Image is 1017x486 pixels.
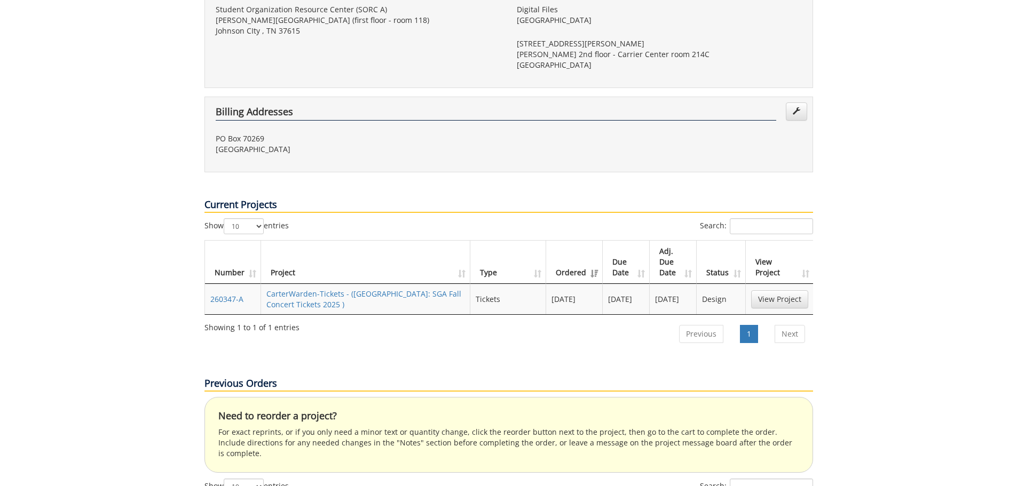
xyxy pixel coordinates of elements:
[205,241,261,284] th: Number: activate to sort column ascending
[470,241,546,284] th: Type: activate to sort column ascending
[261,241,471,284] th: Project: activate to sort column ascending
[218,427,799,459] p: For exact reprints, or if you only need a minor text or quantity change, click the reorder button...
[679,325,723,343] a: Previous
[517,60,802,70] p: [GEOGRAPHIC_DATA]
[697,284,745,314] td: Design
[650,284,697,314] td: [DATE]
[740,325,758,343] a: 1
[546,284,603,314] td: [DATE]
[746,241,814,284] th: View Project: activate to sort column ascending
[603,241,650,284] th: Due Date: activate to sort column ascending
[216,15,501,26] p: [PERSON_NAME][GEOGRAPHIC_DATA] (first floor - room 118)
[216,4,501,15] p: Student Organization Resource Center (SORC A)
[470,284,546,314] td: Tickets
[204,377,813,392] p: Previous Orders
[218,411,799,421] h4: Need to reorder a project?
[204,318,299,333] div: Showing 1 to 1 of 1 entries
[517,49,802,60] p: [PERSON_NAME] 2nd floor - Carrier Center room 214C
[775,325,805,343] a: Next
[697,241,745,284] th: Status: activate to sort column ascending
[224,218,264,234] select: Showentries
[204,198,813,213] p: Current Projects
[216,144,501,155] p: [GEOGRAPHIC_DATA]
[216,26,501,36] p: Johnson CIty , TN 37615
[204,218,289,234] label: Show entries
[517,15,802,26] p: [GEOGRAPHIC_DATA]
[751,290,808,308] a: View Project
[730,218,813,234] input: Search:
[650,241,697,284] th: Adj. Due Date: activate to sort column ascending
[517,38,802,49] p: [STREET_ADDRESS][PERSON_NAME]
[786,102,807,121] a: Edit Addresses
[266,289,461,309] a: CarterWarden-Tickets - ([GEOGRAPHIC_DATA]: SGA Fall Concert Tickets 2025 )
[603,284,650,314] td: [DATE]
[700,218,813,234] label: Search:
[546,241,603,284] th: Ordered: activate to sort column ascending
[216,107,776,121] h4: Billing Addresses
[517,4,802,15] p: Digital Files
[210,294,243,304] a: 260347-A
[216,133,501,144] p: PO Box 70269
